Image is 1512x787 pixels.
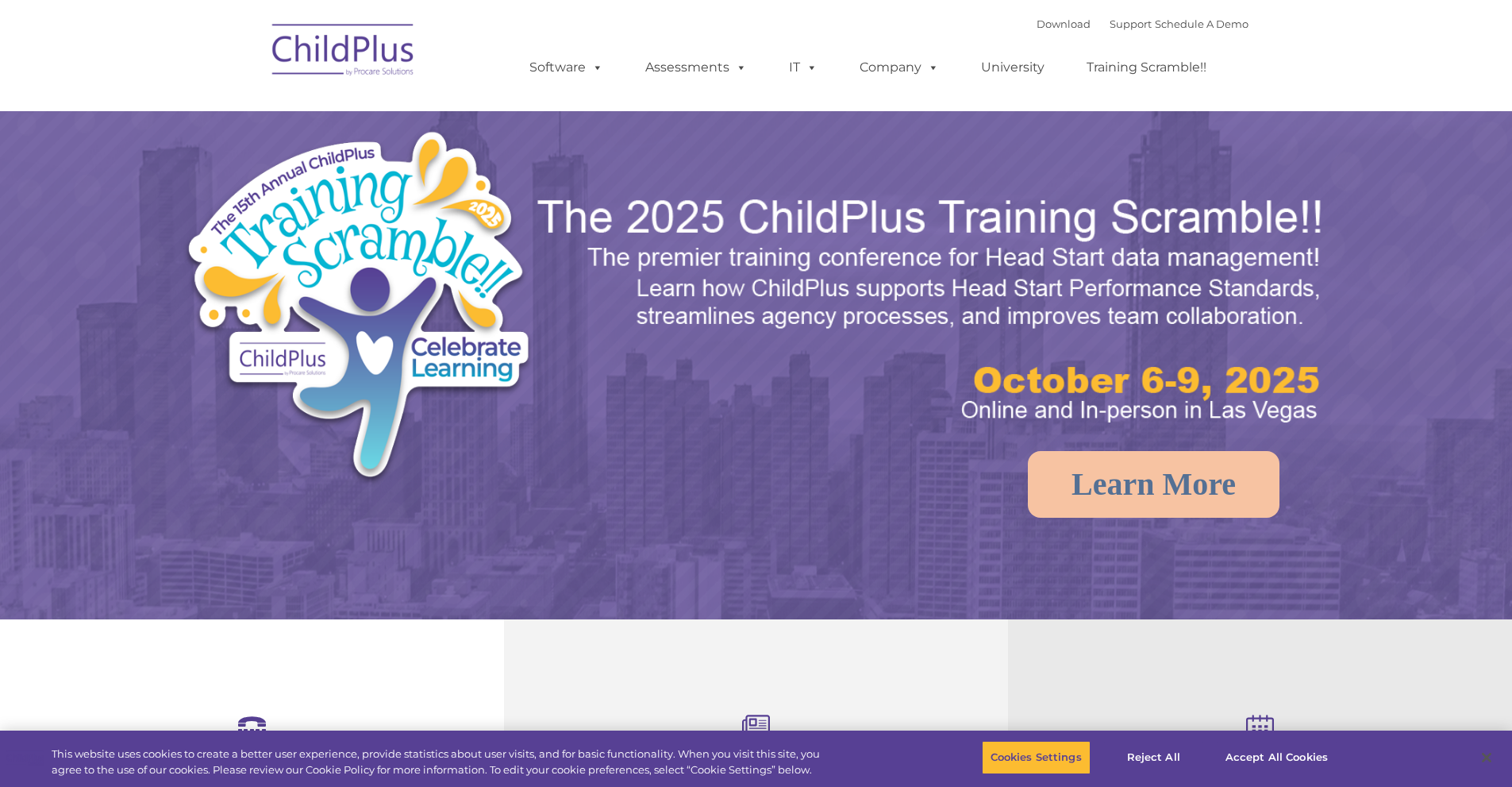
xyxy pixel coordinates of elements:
a: Download [1037,17,1091,30]
a: Learn More [1028,451,1279,518]
a: Software [514,52,619,83]
button: Reject All [1104,741,1203,774]
button: Cookies Settings [982,741,1091,774]
a: University [965,52,1060,83]
a: Training Scramble!! [1071,52,1222,83]
a: Company [844,52,955,83]
div: This website uses cookies to create a better user experience, provide statistics about user visit... [52,746,832,777]
a: Assessments [629,52,763,83]
a: IT [773,52,833,83]
button: Close [1469,740,1504,775]
a: Support [1110,17,1152,30]
button: Accept All Cookies [1217,741,1337,774]
font: | [1037,17,1248,30]
img: ChildPlus by Procare Solutions [264,13,423,92]
a: Schedule A Demo [1155,17,1248,30]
